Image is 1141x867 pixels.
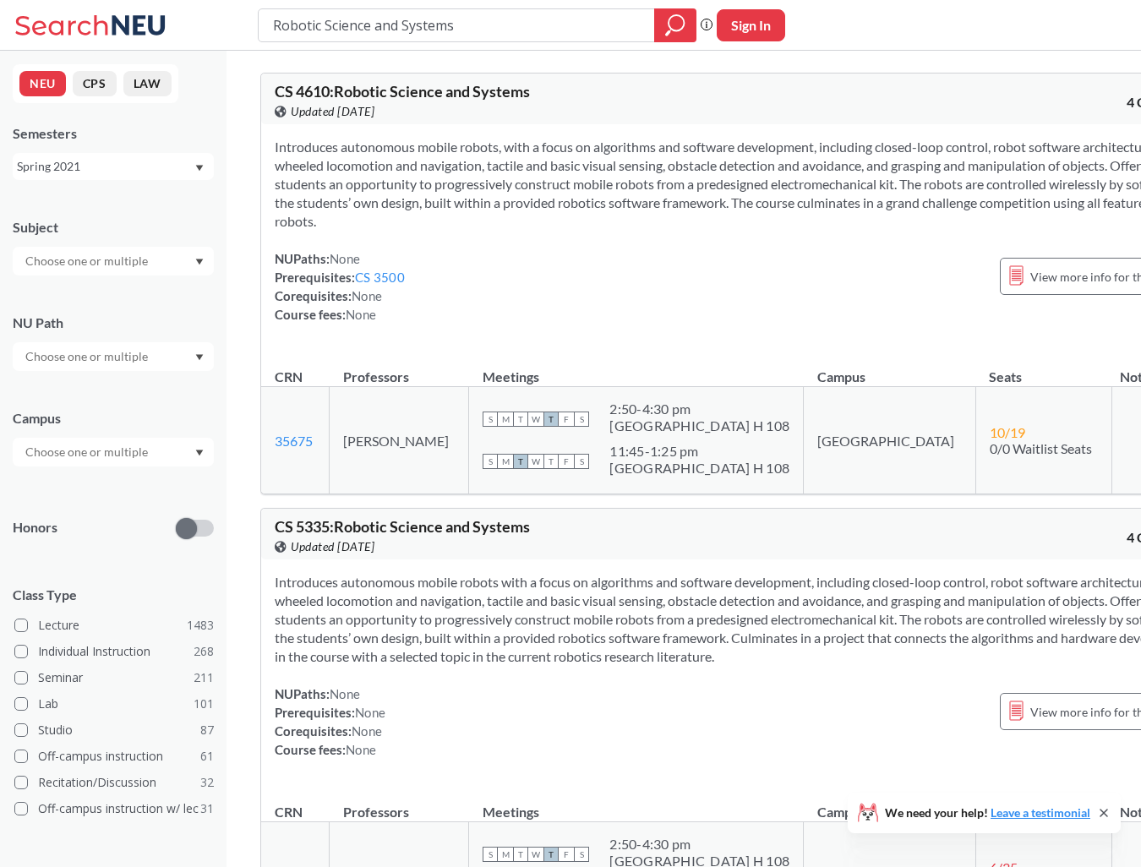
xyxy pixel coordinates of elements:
label: Individual Instruction [14,641,214,663]
th: Meetings [469,786,804,822]
span: T [513,412,528,427]
svg: magnifying glass [665,14,685,37]
span: 61 [200,747,214,766]
span: Class Type [13,586,214,604]
span: F [559,847,574,862]
span: None [346,742,376,757]
span: 0/0 Waitlist Seats [990,440,1092,456]
span: None [352,288,382,303]
input: Choose one or multiple [17,251,159,271]
span: S [483,847,498,862]
th: Professors [330,351,469,387]
div: NU Path [13,314,214,332]
span: 268 [194,642,214,661]
button: CPS [73,71,117,96]
th: Professors [330,786,469,822]
label: Recitation/Discussion [14,772,214,793]
th: Seats [975,786,1111,822]
button: Sign In [717,9,785,41]
div: 2:50 - 4:30 pm [609,836,789,853]
span: S [574,412,589,427]
input: Choose one or multiple [17,442,159,462]
input: Class, professor, course number, "phrase" [271,11,642,40]
span: 31 [200,799,214,818]
th: Campus [804,786,976,822]
span: Updated [DATE] [291,537,374,556]
div: Semesters [13,124,214,143]
span: M [498,454,513,469]
div: Dropdown arrow [13,438,214,466]
span: T [513,454,528,469]
div: Subject [13,218,214,237]
span: T [543,847,559,862]
span: None [355,705,385,720]
span: We need your help! [885,807,1090,819]
p: Honors [13,518,57,537]
span: S [574,454,589,469]
div: Spring 2021Dropdown arrow [13,153,214,180]
svg: Dropdown arrow [195,259,204,265]
th: Meetings [469,351,804,387]
span: S [574,847,589,862]
span: 10 / 19 [990,424,1025,440]
div: NUPaths: Prerequisites: Corequisites: Course fees: [275,684,385,759]
span: CS 5335 : Robotic Science and Systems [275,517,530,536]
span: W [528,454,543,469]
span: W [528,412,543,427]
div: Dropdown arrow [13,247,214,275]
td: [GEOGRAPHIC_DATA] [804,387,976,494]
span: M [498,412,513,427]
div: CRN [275,803,303,821]
div: Campus [13,409,214,428]
th: Campus [804,351,976,387]
span: None [346,307,376,322]
span: None [352,723,382,739]
label: Lecture [14,614,214,636]
a: CS 3500 [355,270,405,285]
div: CRN [275,368,303,386]
span: S [483,412,498,427]
div: magnifying glass [654,8,696,42]
span: None [330,686,360,701]
span: S [483,454,498,469]
div: Dropdown arrow [13,342,214,371]
label: Off-campus instruction w/ lec [14,798,214,820]
svg: Dropdown arrow [195,450,204,456]
a: 35675 [275,433,313,449]
span: 101 [194,695,214,713]
div: [GEOGRAPHIC_DATA] H 108 [609,417,789,434]
div: Spring 2021 [17,157,194,176]
a: Leave a testimonial [991,805,1090,820]
span: M [498,847,513,862]
svg: Dropdown arrow [195,165,204,172]
label: Seminar [14,667,214,689]
label: Studio [14,719,214,741]
div: [GEOGRAPHIC_DATA] H 108 [609,460,789,477]
label: Off-campus instruction [14,745,214,767]
span: Updated [DATE] [291,102,374,121]
button: NEU [19,71,66,96]
svg: Dropdown arrow [195,354,204,361]
div: 2:50 - 4:30 pm [609,401,789,417]
th: Seats [975,351,1111,387]
span: T [513,847,528,862]
span: F [559,412,574,427]
span: 211 [194,668,214,687]
div: NUPaths: Prerequisites: Corequisites: Course fees: [275,249,405,324]
span: 32 [200,773,214,792]
span: T [543,412,559,427]
span: F [559,454,574,469]
label: Lab [14,693,214,715]
div: 11:45 - 1:25 pm [609,443,789,460]
span: T [543,454,559,469]
button: LAW [123,71,172,96]
span: 1483 [187,616,214,635]
span: W [528,847,543,862]
span: CS 4610 : Robotic Science and Systems [275,82,530,101]
td: [PERSON_NAME] [330,387,469,494]
span: 87 [200,721,214,739]
input: Choose one or multiple [17,346,159,367]
span: None [330,251,360,266]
